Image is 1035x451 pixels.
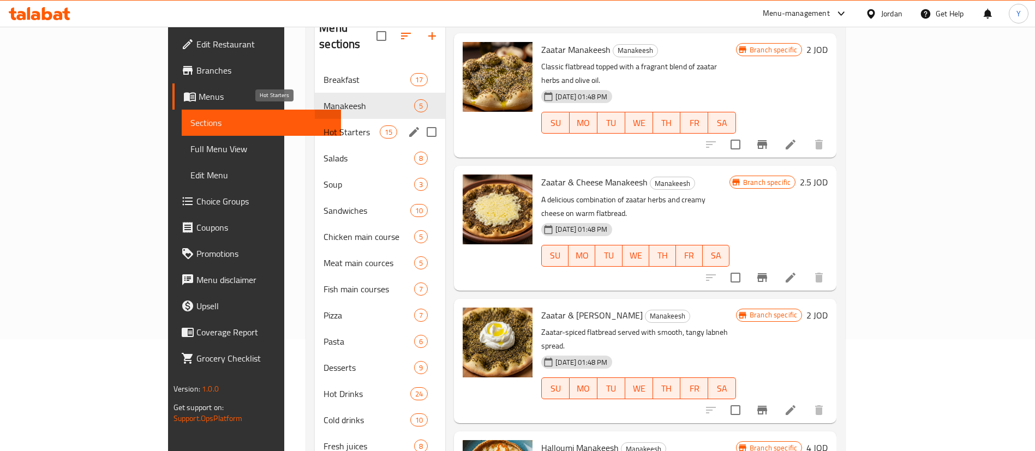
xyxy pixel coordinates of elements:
[602,381,621,396] span: TU
[551,224,612,234] span: [DATE] 01:48 PM
[315,381,445,407] div: Hot Drinks24
[315,407,445,433] div: Cold drinks10
[806,264,832,291] button: delete
[406,124,422,140] button: edit
[199,90,332,103] span: Menus
[415,336,427,347] span: 6
[630,115,649,131] span: WE
[541,326,736,353] p: Zaatar-spiced flatbread served with smooth, tangy labneh spread.
[190,169,332,182] span: Edit Menu
[653,112,681,134] button: TH
[315,250,445,276] div: Meat main cources5
[784,138,797,151] a: Edit menu item
[763,7,830,20] div: Menu-management
[414,230,428,243] div: items
[600,248,618,263] span: TU
[324,230,414,243] span: Chicken main course
[324,204,410,217] span: Sandwiches
[806,131,832,158] button: delete
[182,136,341,162] a: Full Menu View
[172,57,341,83] a: Branches
[196,195,332,208] span: Choice Groups
[463,42,533,112] img: Zaatar Manakeesh
[613,44,657,57] span: Manakeesh
[680,377,708,399] button: FR
[414,309,428,322] div: items
[680,248,698,263] span: FR
[806,308,828,323] h6: 2 JOD
[625,377,653,399] button: WE
[315,302,445,328] div: Pizza7
[172,267,341,293] a: Menu disclaimer
[595,245,622,267] button: TU
[415,153,427,164] span: 8
[680,112,708,134] button: FR
[414,256,428,269] div: items
[370,25,393,47] span: Select all sections
[685,381,704,396] span: FR
[411,415,427,425] span: 10
[414,178,428,191] div: items
[415,258,427,268] span: 5
[410,204,428,217] div: items
[196,221,332,234] span: Coupons
[724,133,747,156] span: Select to update
[315,197,445,224] div: Sandwiches10
[745,310,801,320] span: Branch specific
[570,112,597,134] button: MO
[645,310,690,322] span: Manakeesh
[315,119,445,145] div: Hot Starters15edit
[627,248,645,263] span: WE
[172,214,341,240] a: Coupons
[172,83,341,110] a: Menus
[380,127,397,137] span: 15
[324,178,414,191] span: Soup
[415,101,427,111] span: 5
[196,64,332,77] span: Branches
[172,31,341,57] a: Edit Restaurant
[551,357,612,368] span: [DATE] 01:48 PM
[573,248,591,263] span: MO
[546,248,564,263] span: SU
[324,152,414,165] div: Salads
[649,245,676,267] button: TH
[724,266,747,289] span: Select to update
[707,248,725,263] span: SA
[196,273,332,286] span: Menu disclaimer
[324,282,414,296] span: Fish main courses
[411,75,427,85] span: 17
[174,411,243,425] a: Support.OpsPlatform
[172,293,341,319] a: Upsell
[414,99,428,112] div: items
[393,23,419,49] span: Sort sections
[172,240,341,267] a: Promotions
[174,382,200,396] span: Version:
[315,93,445,119] div: Manakeesh5
[415,363,427,373] span: 9
[380,125,397,139] div: items
[597,112,625,134] button: TU
[414,361,428,374] div: items
[324,361,414,374] span: Desserts
[546,381,565,396] span: SU
[315,224,445,250] div: Chicken main course5
[541,193,729,220] p: A delicious combination of zaatar herbs and creamy cheese on warm flatbread.
[806,42,828,57] h6: 2 JOD
[708,112,736,134] button: SA
[172,188,341,214] a: Choice Groups
[574,115,593,131] span: MO
[569,245,595,267] button: MO
[324,99,414,112] span: Manakeesh
[324,256,414,269] span: Meat main cources
[415,232,427,242] span: 5
[324,335,414,348] div: Pasta
[415,310,427,321] span: 7
[196,38,332,51] span: Edit Restaurant
[324,413,410,426] span: Cold drinks
[315,145,445,171] div: Salads8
